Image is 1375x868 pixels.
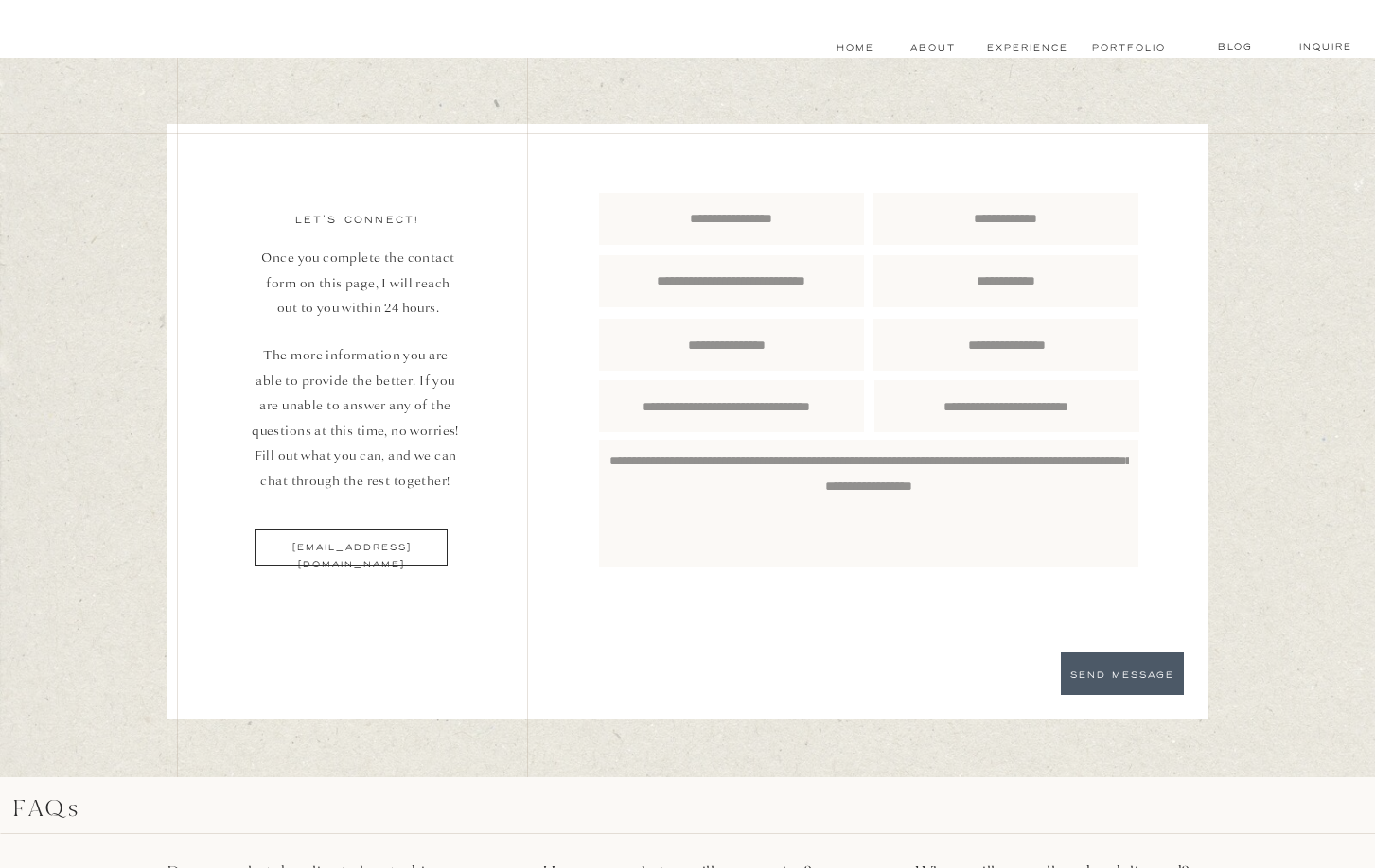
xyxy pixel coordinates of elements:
[1293,40,1359,55] a: Inquire
[251,343,461,500] p: The more information you are able to provide the better. If you are unable to answer any of the q...
[1061,668,1184,680] a: SEND MESSAGE
[243,540,461,555] a: [EMAIL_ADDRESS][DOMAIN_NAME]
[986,41,1069,56] a: experience
[834,41,876,56] a: Home
[249,212,467,230] p: let's connect!
[1198,40,1272,55] a: blog
[258,246,459,345] p: Once you complete the contact form on this page, I will reach out to you within 24 hours.
[910,41,952,56] a: About
[1092,41,1163,56] a: Portfolio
